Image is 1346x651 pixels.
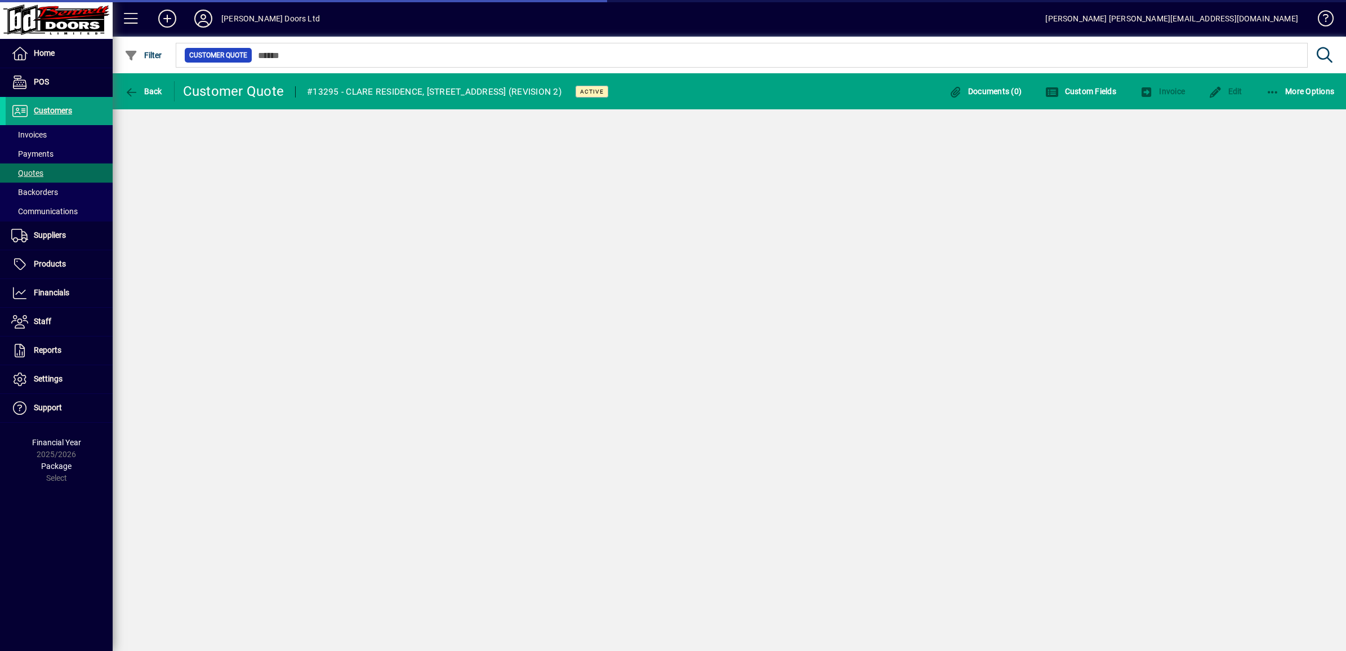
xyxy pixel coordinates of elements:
span: Communications [11,207,78,216]
span: Settings [34,374,63,383]
button: Invoice [1137,81,1188,101]
button: Custom Fields [1042,81,1119,101]
a: Home [6,39,113,68]
button: More Options [1263,81,1338,101]
span: Package [41,462,72,471]
a: Staff [6,308,113,336]
span: Products [34,259,66,268]
a: Financials [6,279,113,307]
span: Customer Quote [189,50,247,61]
span: Custom Fields [1045,87,1116,96]
span: Quotes [11,169,43,178]
span: POS [34,77,49,86]
div: [PERSON_NAME] Doors Ltd [221,10,320,28]
span: Documents (0) [948,87,1022,96]
a: Settings [6,365,113,393]
a: Support [6,394,113,422]
span: Invoices [11,130,47,139]
a: Knowledge Base [1309,2,1332,39]
a: Quotes [6,163,113,183]
div: [PERSON_NAME] [PERSON_NAME][EMAIL_ADDRESS][DOMAIN_NAME] [1045,10,1298,28]
span: Back [124,87,162,96]
span: Home [34,48,55,57]
a: Products [6,250,113,278]
button: Filter [122,45,165,65]
div: #13295 - CLARE RESIDENCE, [STREET_ADDRESS] (REVISION 2) [307,83,561,101]
div: Customer Quote [183,82,284,100]
span: Filter [124,51,162,60]
span: Edit [1209,87,1242,96]
span: Backorders [11,188,58,197]
button: Edit [1206,81,1245,101]
a: Communications [6,202,113,221]
a: Suppliers [6,222,113,250]
span: More Options [1266,87,1335,96]
a: Payments [6,144,113,163]
button: Profile [185,8,221,29]
span: Support [34,403,62,412]
app-page-header-button: Back [113,81,175,101]
a: Reports [6,336,113,365]
button: Back [122,81,165,101]
span: Financial Year [32,438,81,447]
button: Add [149,8,185,29]
button: Documents (0) [946,81,1024,101]
a: Backorders [6,183,113,202]
span: Active [580,88,604,95]
span: Invoice [1140,87,1185,96]
span: Payments [11,149,54,158]
span: Suppliers [34,231,66,240]
span: Customers [34,106,72,115]
a: POS [6,68,113,96]
a: Invoices [6,125,113,144]
span: Financials [34,288,69,297]
span: Reports [34,346,61,355]
span: Staff [34,317,51,326]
